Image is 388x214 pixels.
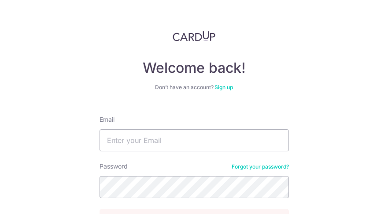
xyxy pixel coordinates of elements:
a: Forgot your password? [232,163,289,170]
input: Enter your Email [100,129,289,151]
label: Password [100,162,128,171]
label: Email [100,115,115,124]
a: Sign up [214,84,233,90]
div: Don’t have an account? [100,84,289,91]
h4: Welcome back! [100,59,289,77]
img: CardUp Logo [173,31,216,41]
